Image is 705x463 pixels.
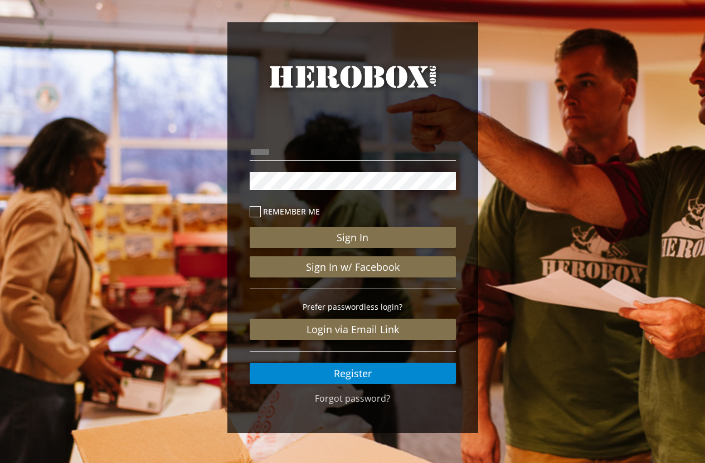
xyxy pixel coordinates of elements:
[250,205,456,218] label: Remember me
[250,227,456,248] button: Sign In
[250,256,456,277] a: Sign In w/ Facebook
[250,319,456,340] a: Login via Email Link
[250,61,456,113] a: HeroBox
[315,392,390,404] a: Forgot password?
[250,300,456,313] p: Prefer passwordless login?
[250,363,456,384] a: Register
